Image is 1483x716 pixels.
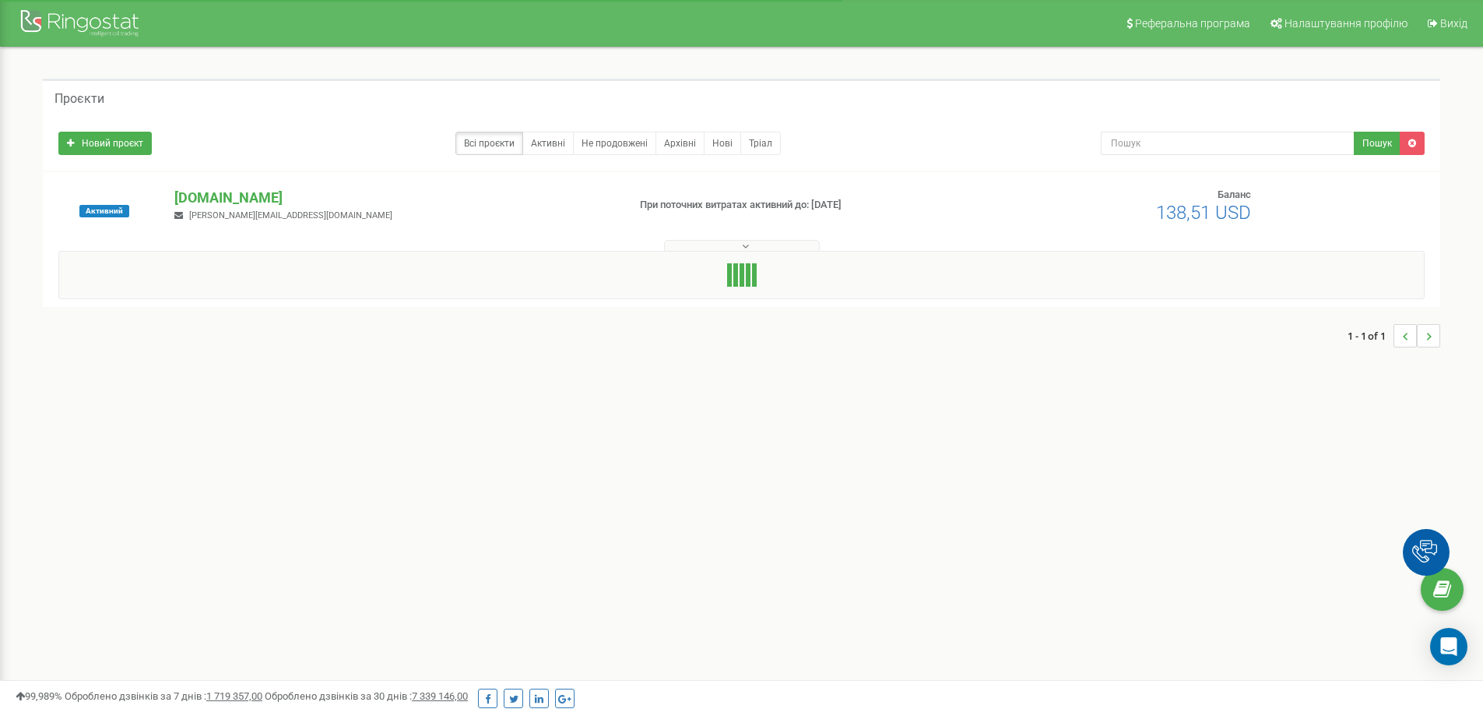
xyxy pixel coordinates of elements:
[1156,202,1251,224] span: 138,51 USD
[455,132,523,155] a: Всі проєкти
[412,690,468,702] u: 7 339 146,00
[58,132,152,155] a: Новий проєкт
[189,210,392,220] span: [PERSON_NAME][EMAIL_ADDRESS][DOMAIN_NAME]
[16,690,62,702] span: 99,989%
[1348,324,1393,347] span: 1 - 1 of 1
[174,188,614,208] p: [DOMAIN_NAME]
[1430,628,1467,665] div: Open Intercom Messenger
[1284,17,1407,30] span: Налаштування профілю
[655,132,705,155] a: Архівні
[1348,309,1440,363] nav: ...
[1354,132,1400,155] button: Пошук
[1135,17,1250,30] span: Реферальна програма
[206,690,262,702] u: 1 719 357,00
[573,132,656,155] a: Не продовжені
[522,132,574,155] a: Активні
[740,132,781,155] a: Тріал
[79,205,129,217] span: Активний
[1101,132,1355,155] input: Пошук
[704,132,741,155] a: Нові
[54,92,104,106] h5: Проєкти
[640,198,964,213] p: При поточних витратах активний до: [DATE]
[265,690,468,702] span: Оброблено дзвінків за 30 днів :
[1218,189,1251,200] span: Баланс
[1440,17,1467,30] span: Вихід
[65,690,262,702] span: Оброблено дзвінків за 7 днів :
